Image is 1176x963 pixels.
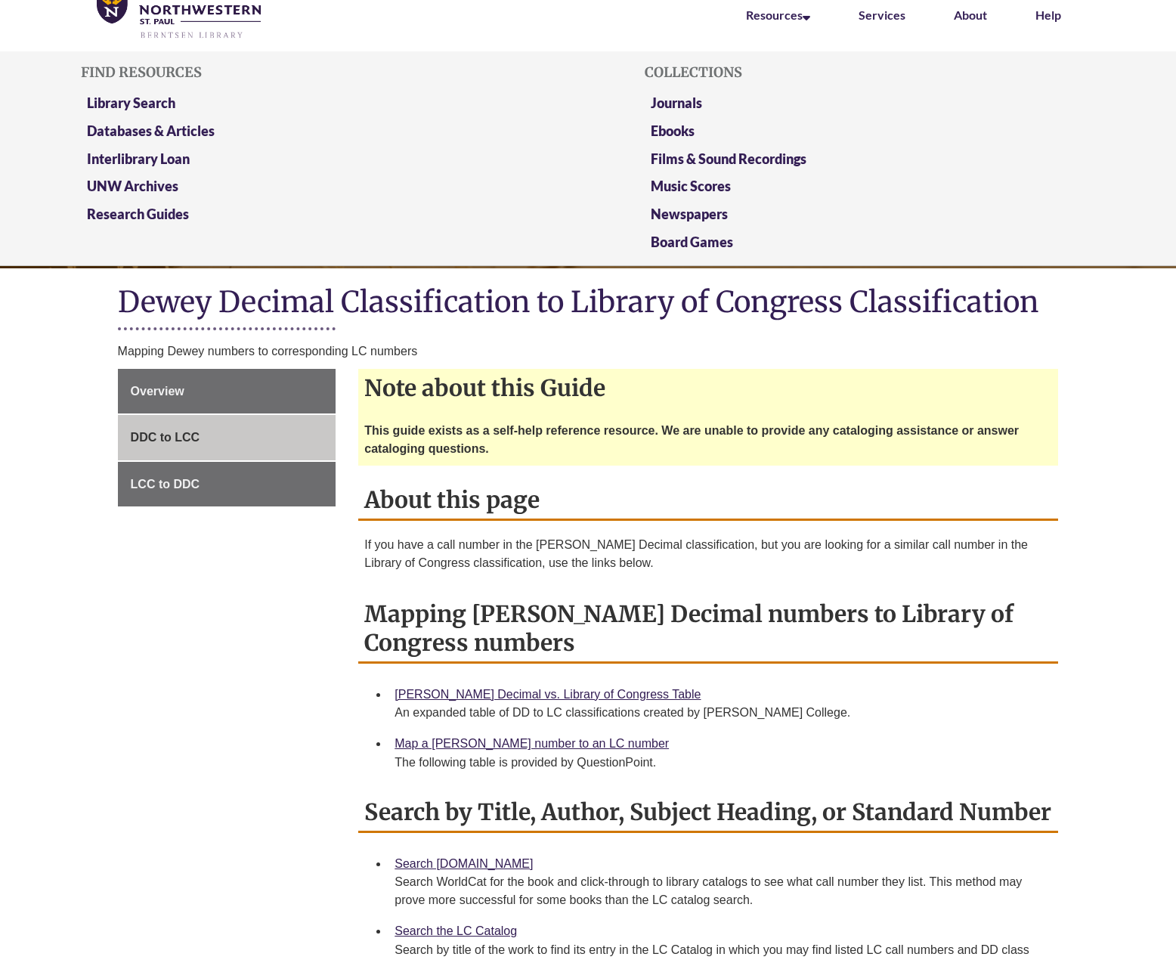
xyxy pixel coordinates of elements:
h2: Search by Title, Author, Subject Heading, or Standard Number [358,793,1058,833]
div: The following table is provided by QuestionPoint. [395,754,1046,772]
h2: About this page [358,481,1058,521]
a: Films & Sound Recordings [651,150,806,167]
a: Resources [746,8,810,22]
a: DDC to LCC [118,415,336,460]
h5: Collections [645,65,1096,80]
a: LCC to DDC [118,462,336,507]
a: Overview [118,369,336,414]
p: If you have a call number in the [PERSON_NAME] Decimal classification, but you are looking for a ... [364,536,1052,572]
a: Databases & Articles [87,122,215,139]
a: Ebooks [651,122,695,139]
div: Search WorldCat for the book and click-through to library catalogs to see what call number they l... [395,873,1046,909]
a: Services [859,8,905,22]
a: [PERSON_NAME] Decimal vs. Library of Congress Table [395,688,701,701]
strong: This guide exists as a self-help reference resource. We are unable to provide any cataloging assi... [364,424,1019,455]
a: Board Games [651,234,733,250]
a: Newspapers [651,206,728,222]
span: LCC to DDC [131,478,200,491]
h2: Note about this Guide [358,369,1058,407]
a: Map a [PERSON_NAME] number to an LC number [395,737,669,750]
a: Research Guides [87,206,189,222]
span: Overview [131,385,184,398]
h5: Find Resources [81,65,532,80]
span: DDC to LCC [131,431,200,444]
a: About [954,8,987,22]
a: Interlibrary Loan [87,150,190,167]
a: Library Search [87,94,175,111]
h1: Dewey Decimal Classification to Library of Congress Classification [118,283,1059,324]
a: Help [1035,8,1061,22]
div: An expanded table of DD to LC classifications created by [PERSON_NAME] College. [395,704,1046,722]
a: Search the LC Catalog [395,924,517,937]
a: Search [DOMAIN_NAME] [395,857,533,870]
h2: Mapping [PERSON_NAME] Decimal numbers to Library of Congress numbers [358,595,1058,664]
div: Guide Page Menu [118,369,336,507]
span: Mapping Dewey numbers to corresponding LC numbers [118,345,418,358]
a: UNW Archives [87,178,178,194]
a: Music Scores [651,178,731,194]
a: Journals [651,94,702,111]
